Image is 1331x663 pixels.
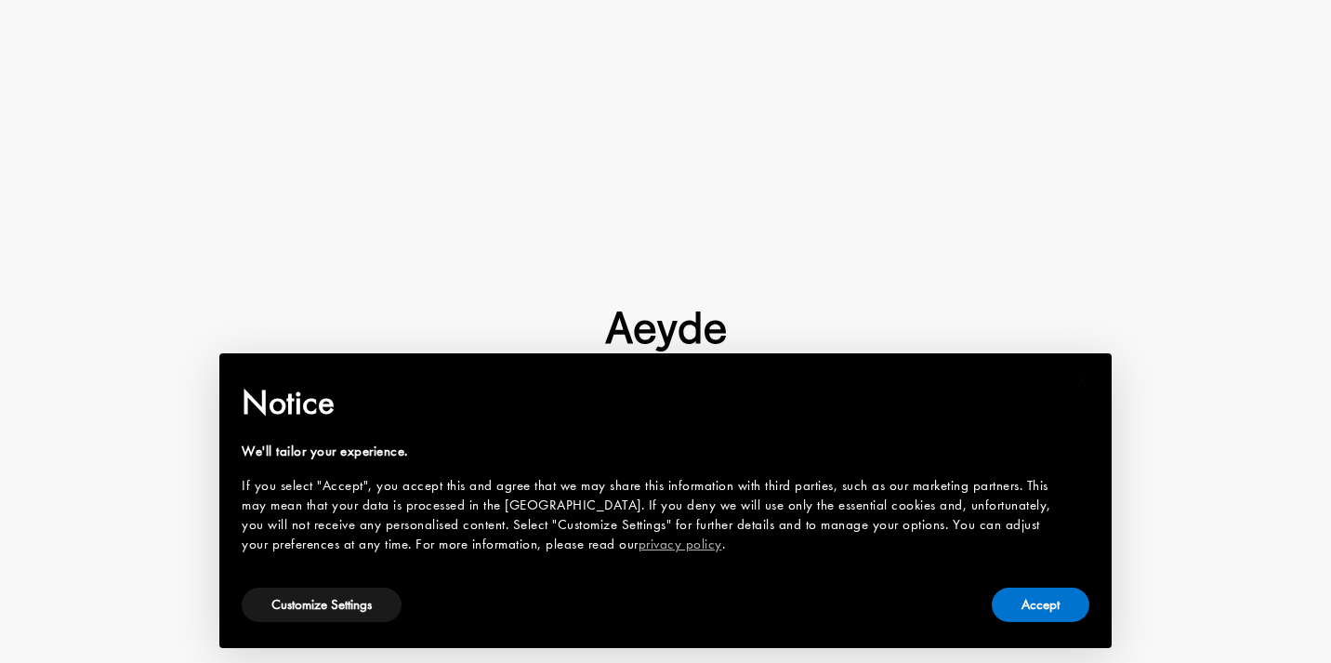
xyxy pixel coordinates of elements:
[992,588,1089,622] button: Accept
[1076,366,1088,395] span: ×
[242,378,1060,427] h2: Notice
[242,476,1060,554] div: If you select "Accept", you accept this and agree that we may share this information with third p...
[242,442,1060,461] div: We'll tailor your experience.
[1060,359,1104,404] button: Close this notice
[605,312,726,352] img: footer-logo.svg
[639,535,722,553] a: privacy policy
[242,588,402,622] button: Customize Settings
